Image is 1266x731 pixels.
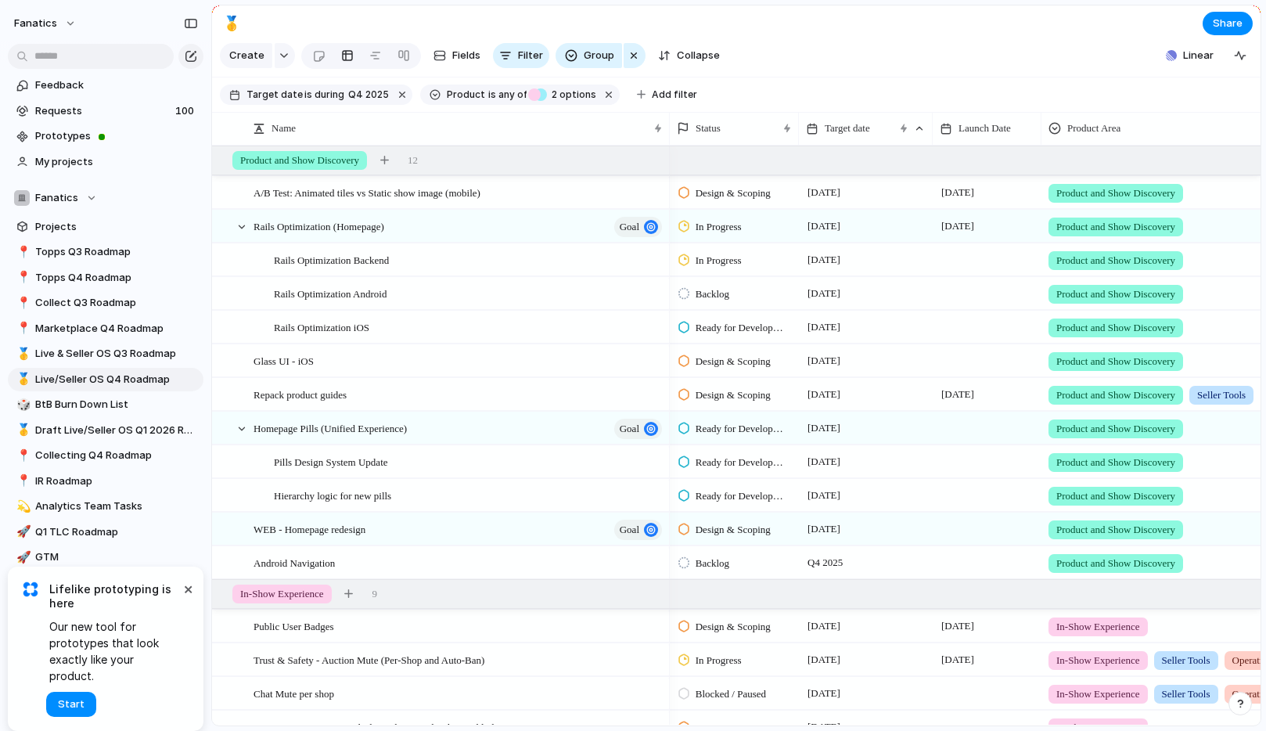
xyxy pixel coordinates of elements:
[825,121,870,136] span: Target date
[696,686,766,702] span: Blocked / Paused
[274,318,369,336] span: Rails Optimization iOS
[8,546,203,569] div: 🚀GTM
[696,653,742,668] span: In Progress
[804,183,844,202] span: [DATE]
[652,88,697,102] span: Add filter
[240,586,324,602] span: In-Show Experience
[16,370,27,388] div: 🥇
[1056,219,1175,235] span: Product and Show Discovery
[8,419,203,442] a: 🥇Draft Live/Seller OS Q1 2026 Roadmap
[1203,12,1253,35] button: Share
[16,523,27,541] div: 🚀
[1160,44,1220,67] button: Linear
[35,154,198,170] span: My projects
[312,88,344,102] span: during
[14,499,30,514] button: 💫
[1213,16,1243,31] span: Share
[35,474,198,489] span: IR Roadmap
[8,99,203,123] a: Requests100
[696,286,729,302] span: Backlog
[254,351,314,369] span: Glass UI - iOS
[696,421,786,437] span: Ready for Development
[8,520,203,544] a: 🚀Q1 TLC Roadmap
[584,48,614,63] span: Group
[16,447,27,465] div: 📍
[223,13,240,34] div: 🥇
[304,88,312,102] span: is
[620,418,639,440] span: goal
[8,240,203,264] a: 📍Topps Q3 Roadmap
[35,423,198,438] span: Draft Live/Seller OS Q1 2026 Roadmap
[696,455,786,470] span: Ready for Development
[804,486,844,505] span: [DATE]
[8,470,203,493] a: 📍IR Roadmap
[16,421,27,439] div: 🥇
[614,520,662,540] button: goal
[229,48,264,63] span: Create
[556,43,622,68] button: Group
[35,397,198,412] span: BtB Burn Down List
[452,48,480,63] span: Fields
[16,345,27,363] div: 🥇
[447,88,485,102] span: Product
[696,320,786,336] span: Ready for Development
[493,43,549,68] button: Filter
[696,488,786,504] span: Ready for Development
[804,419,844,438] span: [DATE]
[804,684,844,703] span: [DATE]
[274,486,391,504] span: Hierarchy logic for new pills
[937,385,978,404] span: [DATE]
[178,579,197,598] button: Dismiss
[1056,286,1175,302] span: Product and Show Discovery
[804,650,844,669] span: [DATE]
[937,183,978,202] span: [DATE]
[14,474,30,489] button: 📍
[254,617,334,635] span: Public User Badges
[219,11,244,36] button: 🥇
[696,121,721,136] span: Status
[518,48,543,63] span: Filter
[696,354,771,369] span: Design & Scoping
[254,419,407,437] span: Homepage Pills (Unified Experience)
[254,553,335,571] span: Android Navigation
[14,524,30,540] button: 🚀
[937,617,978,636] span: [DATE]
[804,617,844,636] span: [DATE]
[427,43,487,68] button: Fields
[485,86,530,103] button: isany of
[8,317,203,340] a: 📍Marketplace Q4 Roadmap
[958,121,1011,136] span: Launch Date
[1056,387,1175,403] span: Product and Show Discovery
[1056,686,1140,702] span: In-Show Experience
[8,571,203,595] div: 🏥Problem Areas
[8,444,203,467] div: 📍Collecting Q4 Roadmap
[274,452,388,470] span: Pills Design System Update
[16,268,27,286] div: 📍
[1056,522,1175,538] span: Product and Show Discovery
[272,121,296,136] span: Name
[35,499,198,514] span: Analytics Team Tasks
[8,393,203,416] a: 🎲BtB Burn Down List
[614,419,662,439] button: goal
[1056,619,1140,635] span: In-Show Experience
[372,586,378,602] span: 9
[1056,455,1175,470] span: Product and Show Discovery
[8,215,203,239] a: Projects
[1067,121,1120,136] span: Product Area
[677,48,720,63] span: Collapse
[240,153,359,168] span: Product and Show Discovery
[696,219,742,235] span: In Progress
[8,186,203,210] button: Fanatics
[8,291,203,315] a: 📍Collect Q3 Roadmap
[35,77,198,93] span: Feedback
[696,556,729,571] span: Backlog
[488,88,496,102] span: is
[8,495,203,518] a: 💫Analytics Team Tasks
[620,519,639,541] span: goal
[35,448,198,463] span: Collecting Q4 Roadmap
[8,74,203,97] a: Feedback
